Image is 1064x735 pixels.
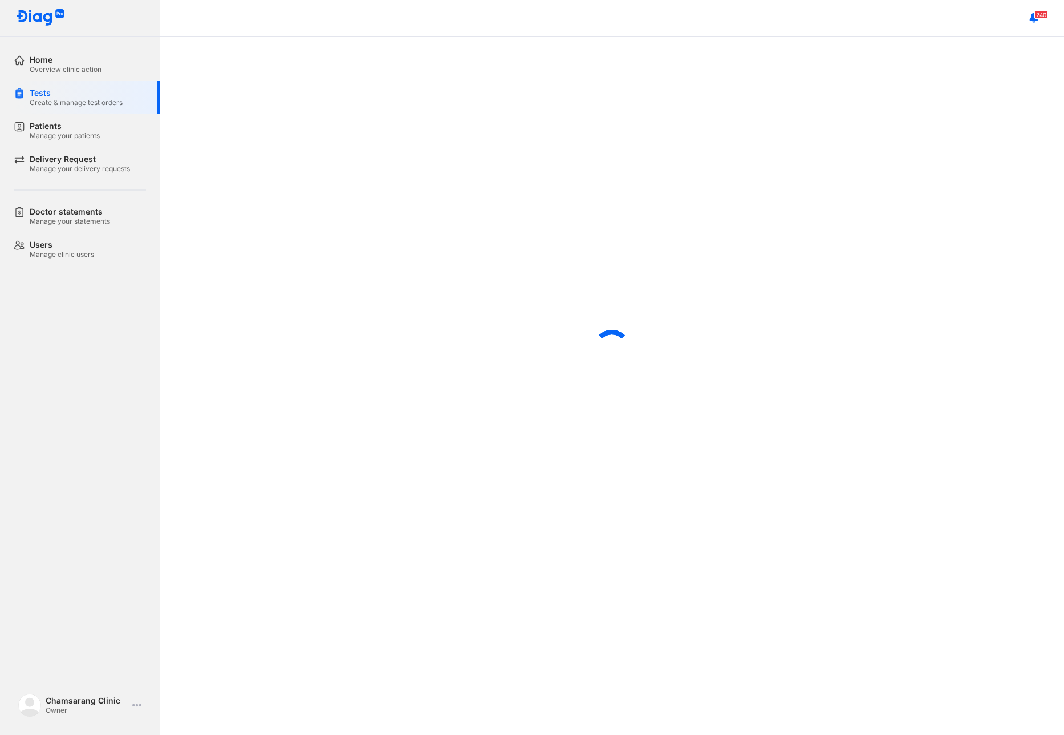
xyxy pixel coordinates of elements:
[30,207,110,217] div: Doctor statements
[18,694,41,717] img: logo
[30,131,100,140] div: Manage your patients
[1034,11,1048,19] span: 240
[30,65,101,74] div: Overview clinic action
[30,88,123,98] div: Tests
[16,9,65,27] img: logo
[30,154,130,164] div: Delivery Request
[46,706,128,715] div: Owner
[30,164,130,173] div: Manage your delivery requests
[30,250,94,259] div: Manage clinic users
[30,217,110,226] div: Manage your statements
[30,98,123,107] div: Create & manage test orders
[30,240,94,250] div: Users
[46,696,128,706] div: Chamsarang Clinic
[30,121,100,131] div: Patients
[30,55,101,65] div: Home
